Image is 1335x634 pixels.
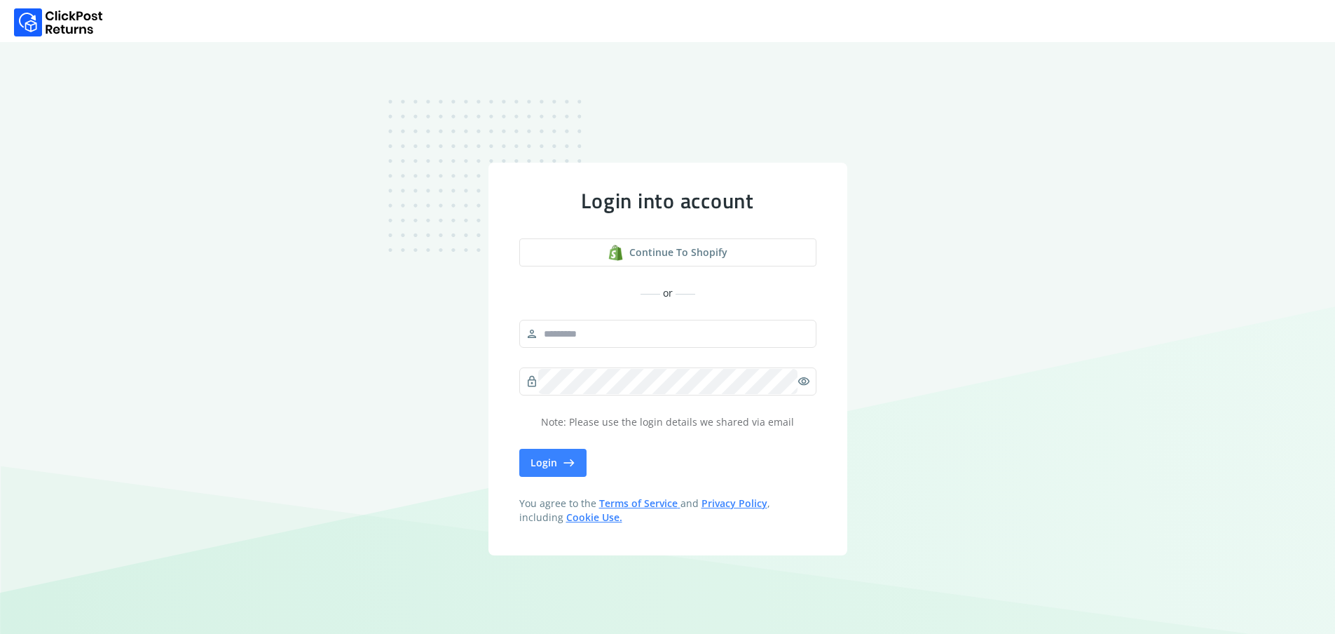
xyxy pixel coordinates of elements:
[519,188,816,213] div: Login into account
[608,245,624,261] img: shopify logo
[701,497,767,510] a: Privacy Policy
[519,286,816,300] div: or
[519,238,816,267] button: Continue to shopify
[629,245,727,259] span: Continue to shopify
[519,449,587,477] button: Login east
[14,8,103,36] img: Logo
[563,453,575,473] span: east
[797,372,810,391] span: visibility
[519,238,816,267] a: shopify logoContinue to shopify
[519,415,816,429] p: Note: Please use the login details we shared via email
[519,497,816,525] span: You agree to the and , including
[526,324,538,344] span: person
[599,497,680,510] a: Terms of Service
[526,372,538,391] span: lock
[566,511,622,524] a: Cookie Use.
